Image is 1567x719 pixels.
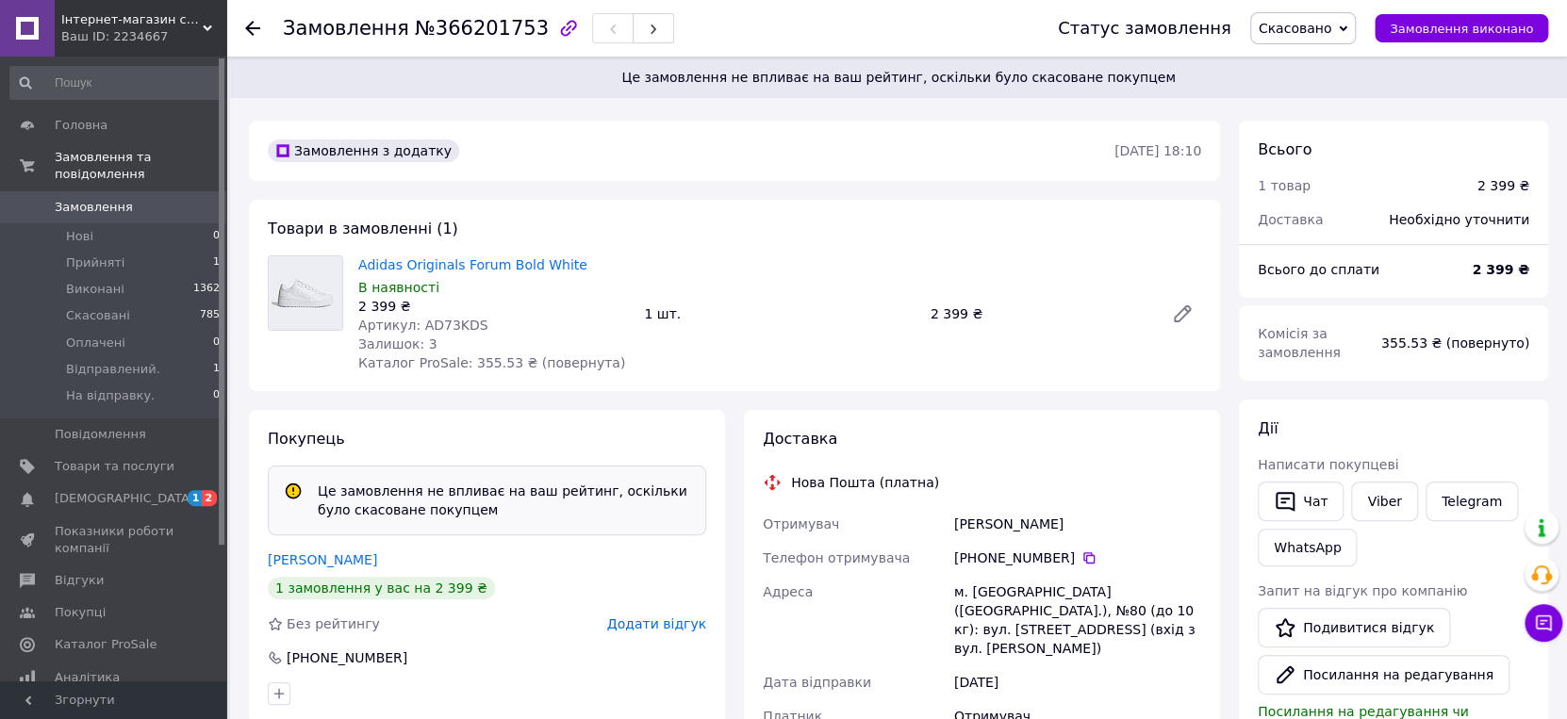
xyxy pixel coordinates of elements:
span: Дії [1258,419,1278,437]
span: Головна [55,117,107,134]
div: Ваш ID: 2234667 [61,28,226,45]
span: 1362 [193,281,220,298]
div: Повернутися назад [245,19,260,38]
a: Telegram [1426,482,1518,521]
span: Відправлений. [66,361,160,378]
span: На відправку. [66,387,155,404]
a: Viber [1351,482,1417,521]
span: Товари та послуги [55,458,174,475]
span: Замовлення виконано [1390,22,1533,36]
span: Артикул: AD73KDS [358,318,488,333]
span: Повідомлення [55,426,146,443]
div: [PHONE_NUMBER] [285,648,409,667]
span: Каталог ProSale: 355.53 ₴ (повернута) [358,355,625,370]
div: [DATE] [950,665,1205,699]
button: Замовлення виконано [1375,14,1548,42]
div: м. [GEOGRAPHIC_DATA] ([GEOGRAPHIC_DATA].), №80 (до 10 кг): вул. [STREET_ADDRESS] (вхід з вул. [PE... [950,575,1205,665]
a: Подивитися відгук [1258,608,1450,647]
span: Оплачені [66,335,125,351]
span: Прийняті [66,254,124,271]
a: Adidas Originals Forum Bold White [358,257,587,272]
span: 785 [200,307,220,324]
div: Це замовлення не впливає на ваш рейтинг, оскільки було скасоване покупцем [310,482,698,519]
div: 2 399 ₴ [358,297,629,316]
span: Залишок: 3 [358,336,437,351]
a: Редагувати [1163,295,1201,333]
div: Статус замовлення [1058,19,1231,38]
span: 0 [213,387,220,404]
time: [DATE] 18:10 [1114,143,1201,158]
span: Аналітика [55,669,120,686]
input: Пошук [9,66,222,100]
span: Доставка [763,430,837,448]
div: Необхідно уточнити [1377,199,1541,240]
span: Скасовано [1259,21,1332,36]
span: Доставка [1258,212,1323,227]
span: 0 [213,228,220,245]
button: Посилання на редагування [1258,655,1509,694]
span: Покупці [55,604,106,621]
span: 1 [188,490,203,506]
span: №366201753 [415,17,549,40]
button: Чат з покупцем [1525,604,1562,642]
span: Це замовлення не впливає на ваш рейтинг, оскільки було скасоване покупцем [253,68,1544,87]
div: Замовлення з додатку [268,139,459,162]
span: Додати відгук [607,616,706,631]
span: Всього до сплати [1258,262,1379,277]
button: Чат [1258,482,1344,521]
img: Adidas Originals Forum Bold White [269,256,342,330]
span: Показники роботи компанії [55,523,174,557]
span: Товари в замовленні (1) [268,220,458,237]
span: Адреса [763,584,813,599]
span: Нові [66,228,93,245]
span: Запит на відгук про компанію [1258,583,1467,598]
span: Каталог ProSale [55,636,157,653]
div: 2 399 ₴ [923,301,1156,327]
span: Отримувач [763,516,839,531]
span: Відгуки [55,572,104,589]
b: 2 399 ₴ [1472,262,1529,277]
span: 1 [213,254,220,271]
span: 2 [202,490,217,506]
span: Скасовані [66,307,130,324]
span: 0 [213,335,220,351]
span: Телефон отримувача [763,550,910,565]
span: Комісія за замовлення [1258,326,1341,360]
span: Інтернет-магазин спортивного взуття "Topstyle" [61,11,203,28]
div: [PHONE_NUMBER] [954,548,1201,567]
div: Нова Пошта (платна) [786,473,944,492]
span: Виконані [66,281,124,298]
span: Написати покупцеві [1258,457,1398,472]
span: 355.53 ₴ (повернуто) [1381,335,1529,351]
span: 1 товар [1258,178,1311,193]
span: Всього [1258,140,1311,158]
span: Покупець [268,430,345,448]
a: [PERSON_NAME] [268,552,377,567]
span: Без рейтингу [287,616,380,631]
div: 1 шт. [636,301,922,327]
a: WhatsApp [1258,529,1357,566]
span: Замовлення [55,199,133,216]
span: 1 [213,361,220,378]
div: 1 замовлення у вас на 2 399 ₴ [268,577,495,599]
span: Замовлення [283,17,409,40]
span: В наявності [358,280,439,295]
span: Замовлення та повідомлення [55,149,226,183]
span: [DEMOGRAPHIC_DATA] [55,490,194,507]
div: 2 399 ₴ [1477,176,1529,195]
span: Дата відправки [763,675,871,690]
div: [PERSON_NAME] [950,507,1205,541]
